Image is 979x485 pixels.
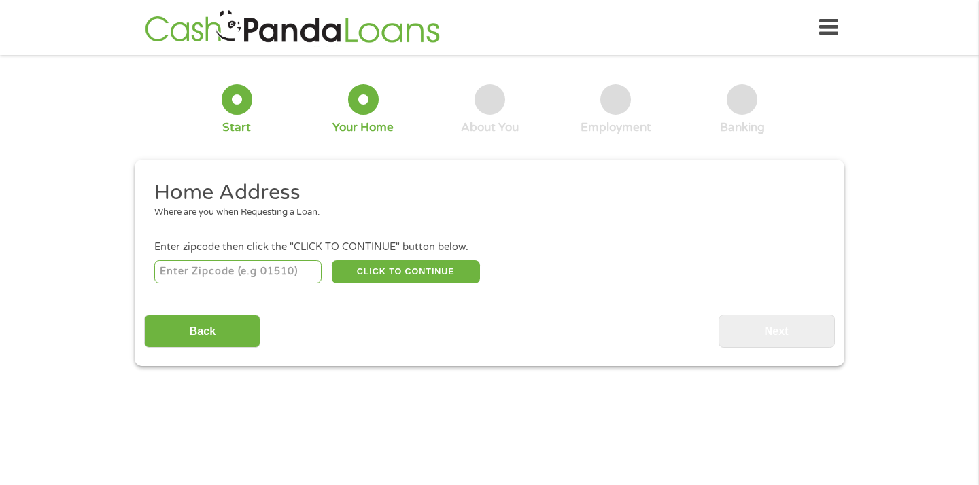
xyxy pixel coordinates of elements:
div: Where are you when Requesting a Loan. [154,206,815,219]
button: CLICK TO CONTINUE [332,260,480,283]
div: Employment [581,120,651,135]
input: Enter Zipcode (e.g 01510) [154,260,322,283]
div: Enter zipcode then click the "CLICK TO CONTINUE" button below. [154,240,825,255]
div: About You [461,120,519,135]
input: Next [719,315,835,348]
div: Banking [720,120,765,135]
div: Start [222,120,251,135]
div: Your Home [332,120,394,135]
input: Back [144,315,260,348]
img: GetLoanNow Logo [141,8,444,47]
h2: Home Address [154,179,815,206]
